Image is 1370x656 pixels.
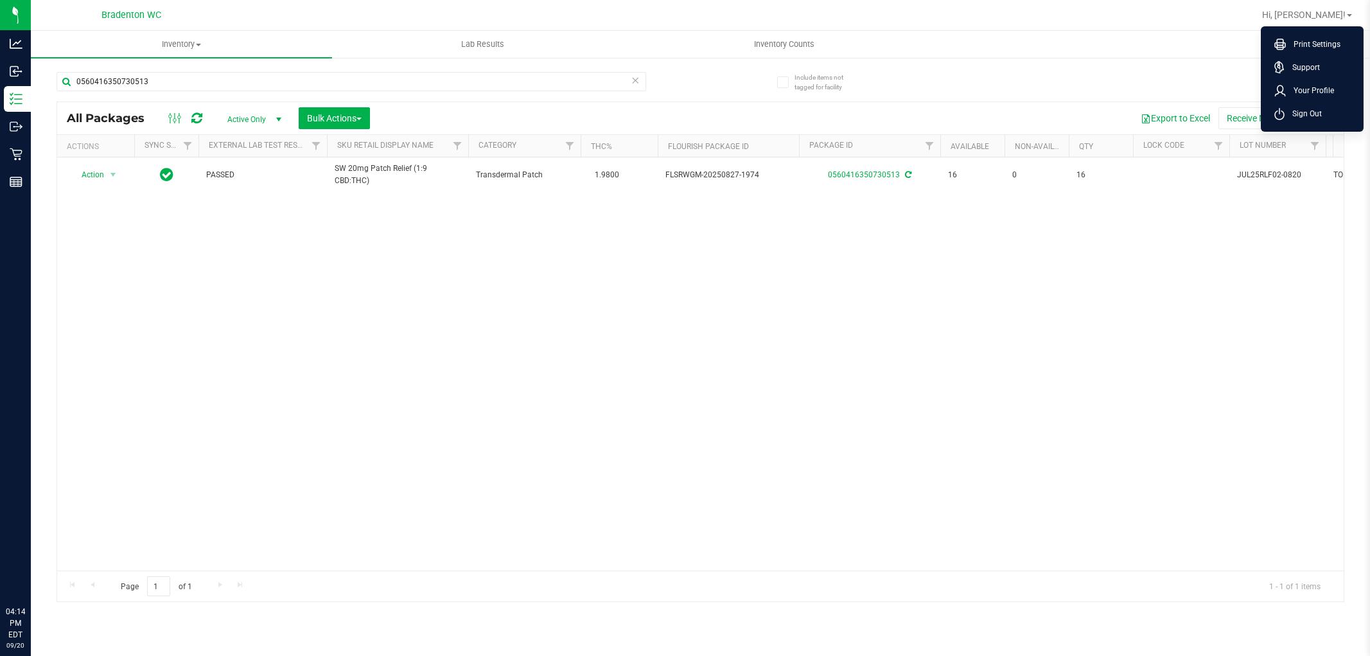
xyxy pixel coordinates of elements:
span: SW 20mg Patch Relief (1:9 CBD:THC) [335,163,461,187]
a: Filter [177,135,198,157]
input: 1 [147,576,170,596]
div: Actions [67,142,129,151]
span: PASSED [206,169,319,181]
a: Inventory Counts [633,31,935,58]
span: Include items not tagged for facility [795,73,859,92]
span: Bulk Actions [307,113,362,123]
p: 04:14 PM EDT [6,606,25,641]
span: Action [70,166,105,184]
span: 16 [948,169,997,181]
span: select [105,166,121,184]
span: Sync from Compliance System [903,170,911,179]
a: Sync Status [145,141,194,150]
a: Filter [1304,135,1326,157]
span: Inventory [31,39,332,50]
input: Search Package ID, Item Name, SKU, Lot or Part Number... [57,72,646,91]
a: Inventory [31,31,332,58]
span: 0 [1012,169,1061,181]
span: Bradenton WC [101,10,161,21]
a: Filter [447,135,468,157]
inline-svg: Outbound [10,120,22,133]
span: Transdermal Patch [476,169,573,181]
button: Receive Non-Cannabis [1218,107,1324,129]
inline-svg: Analytics [10,37,22,50]
inline-svg: Inbound [10,65,22,78]
a: Filter [306,135,327,157]
li: Sign Out [1264,102,1360,125]
span: FLSRWGM-20250827-1974 [665,169,791,181]
span: Clear [631,72,640,89]
a: THC% [591,142,612,151]
a: Support [1274,61,1355,74]
a: Non-Available [1015,142,1072,151]
span: 16 [1076,169,1125,181]
iframe: Resource center [13,553,51,592]
a: Sku Retail Display Name [337,141,434,150]
span: JUL25RLF02-0820 [1237,169,1318,181]
span: Hi, [PERSON_NAME]! [1262,10,1346,20]
a: Package ID [809,141,853,150]
a: Lot Number [1240,141,1286,150]
a: Filter [559,135,581,157]
span: Sign Out [1285,107,1322,120]
a: Category [479,141,516,150]
a: Lock Code [1143,141,1184,150]
span: Your Profile [1286,84,1334,97]
span: Support [1285,61,1320,74]
p: 09/20 [6,641,25,650]
span: 1 - 1 of 1 items [1259,576,1331,596]
inline-svg: Retail [10,148,22,161]
a: Available [951,142,989,151]
span: Lab Results [444,39,522,50]
button: Bulk Actions [299,107,370,129]
span: Page of 1 [110,576,202,596]
button: Export to Excel [1132,107,1218,129]
span: Print Settings [1286,38,1340,51]
a: Qty [1079,142,1093,151]
span: In Sync [160,166,173,184]
a: Filter [919,135,940,157]
span: 1.9800 [588,166,626,184]
span: All Packages [67,111,157,125]
inline-svg: Inventory [10,93,22,105]
inline-svg: Reports [10,175,22,188]
a: Filter [1208,135,1229,157]
a: Lab Results [332,31,633,58]
span: Inventory Counts [737,39,832,50]
a: 0560416350730513 [828,170,900,179]
a: Flourish Package ID [668,142,749,151]
a: External Lab Test Result [209,141,310,150]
